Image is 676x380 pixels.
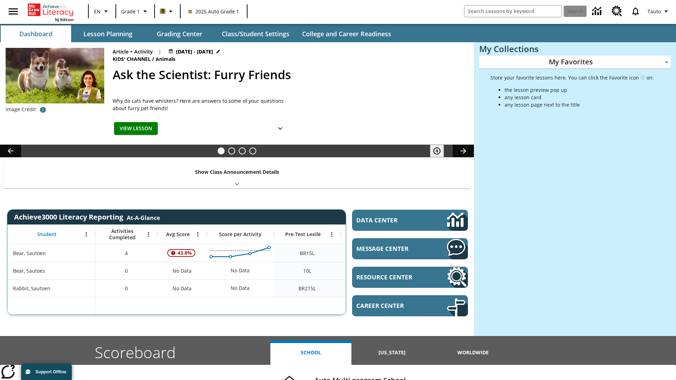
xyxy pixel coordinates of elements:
[219,231,262,237] span: Score per Activity
[95,279,157,297] div: 0, Rabbit, Sautoen
[73,25,143,42] button: Lesson Planning
[114,122,158,135] button: View Lesson
[169,264,195,278] span: No Data
[356,216,423,224] span: Data Center
[352,238,468,259] a: Message Center
[158,48,161,55] span: |
[647,8,661,15] span: Tauto
[21,364,72,380] button: Support Offline
[352,210,468,231] a: Data Center
[356,273,426,281] span: Resource Center
[195,168,279,176] p: Show Class Announcement Details
[326,229,337,240] button: Open Menu
[125,285,128,292] span: 0
[351,340,432,365] button: [US_STATE]
[144,25,215,42] button: Grading Center
[161,7,164,15] span: B
[296,25,397,42] button: College and Career Readiness
[157,5,178,18] button: Boost Class color is light brown. Change class color
[113,55,152,63] span: Kids' Channel
[175,247,195,259] span: 43.8%
[156,55,177,63] span: Animals
[113,97,289,112] div: Why do cats have whiskers? Here are answers to some of your questions about furry pet friends!
[193,229,203,240] button: Open Menu
[99,228,145,241] span: Activities Completed
[36,369,66,374] span: Support Offline
[36,103,50,116] button: Credit: background: Nataba/iStock/Getty Images Plus inset: Janos Jantner
[121,8,140,15] span: Grade 1
[645,5,673,18] button: Profile/Settings
[176,48,213,55] span: [DATE] - [DATE]
[352,295,468,316] a: Career Center
[430,145,451,157] div: Pause
[166,231,190,237] span: Avg Score
[143,229,154,240] button: Open Menu
[81,229,92,240] button: Open Menu
[505,94,654,101] li: any lesson card
[227,264,253,278] div: No Data, Bear, Sautoes
[607,2,626,21] a: Resource Center, Will open in new tab
[113,66,465,84] h2: Ask the Scientist: Furry Friends
[1,25,71,42] button: Dashboard
[430,145,444,157] button: Pause
[55,17,74,22] span: NJ Edition
[118,5,152,18] button: Grade: Grade 1, Select a grade
[356,302,426,310] span: Career Center
[479,44,671,54] h3: My Collections
[505,86,654,94] li: the lesson preview pop up
[433,340,514,365] button: Worldwide
[91,5,113,18] button: Language: EN, Select a language
[157,262,207,279] div: No Data, Bear, Sautoes
[588,2,607,21] a: Data Center
[95,244,157,262] div: 4, Bear, Sautoen
[340,279,407,297] div: Beginning reader 215 Lexile, ER, Based on the Lexile Reading measure, student is an Emerging Read...
[37,231,57,237] span: Student
[505,101,654,108] li: any lesson page next to the title
[3,1,24,22] button: Open side menu
[95,262,157,279] div: 0, Bear, Sautoes
[352,267,468,288] a: Resource Center, Will open in new tab
[356,245,426,253] span: Message Center
[6,106,36,113] p: Image Credit
[303,267,311,274] span: 10 Lexile, Bear, Sautoes
[167,48,222,55] button: Jul 11 - Oct 31 Choose Dates
[227,281,253,295] div: No Data, Rabbit, Sautoen
[13,267,45,274] span: Bear, Sautoes
[285,231,321,237] span: Pre-Test Lexile
[152,56,154,62] span: /
[127,213,160,222] div: At-A-Glance
[28,2,74,22] div: Home
[157,279,207,297] div: No Data, Rabbit, Sautoen
[218,147,225,154] button: Slide 1 Ask the Scientist: Furry Friends
[28,3,74,17] a: Home
[14,212,160,222] span: Achieve3000 Literacy Reporting
[188,8,239,15] span: 2025 Auto Grade 1
[228,147,235,154] button: Slide 2 Cars of the Future?
[453,145,474,157] button: Lesson carousel, Next
[6,48,104,103] img: Avatar of the scientist with a cat and dog standing in a grassy field in the background
[94,8,101,15] span: EN
[340,262,407,279] div: 10 Lexile, ER, Based on the Lexile Reading measure, student is an Emerging Reader (ER) and will h...
[479,56,671,69] div: My Favorites
[299,285,316,292] span: Beginning reader 215 Lexile, Rabbit, Sautoen
[464,6,562,17] input: search field
[13,285,50,292] span: Rabbit, Sautoen
[239,147,246,154] button: Slide 3 Pre-release lesson
[125,249,128,257] span: 4
[13,249,46,257] span: Bear, Sautoen
[169,281,195,296] span: No Data
[626,2,645,20] a: Notifications
[125,267,128,274] span: 0
[4,164,470,188] div: Show Class Announcement Details
[113,48,153,55] p: Article + Activity
[270,340,351,365] button: School
[340,244,407,262] div: 10 Lexile, ER, Based on the Lexile Reading measure, student is an Emerging Reader (ER) and will h...
[249,147,256,154] button: Slide 4 Remembering Justice O'Connor
[216,25,295,42] button: Class/Student Settings
[490,74,654,81] p: Store your favorite lessons here. You can click the Favorite icon ♡ on:
[273,122,287,135] button: Show Details
[300,249,314,257] span: Beginning reader 15 Lexile, Bear, Sautoen
[157,244,207,262] div: , 43.8%, Attention! This student's Average First Try Score of 43.8% is below 65%, Bear, Sautoen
